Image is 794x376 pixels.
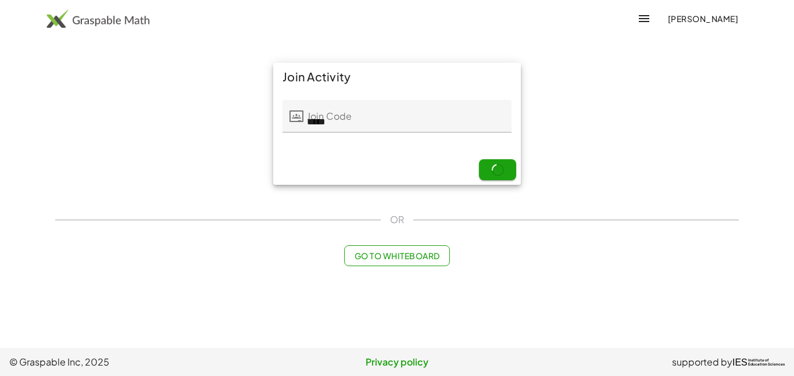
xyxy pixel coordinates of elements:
[667,13,738,24] span: [PERSON_NAME]
[672,355,732,369] span: supported by
[732,355,785,369] a: IESInstitute ofEducation Sciences
[354,250,439,261] span: Go to Whiteboard
[268,355,527,369] a: Privacy policy
[658,8,747,29] button: [PERSON_NAME]
[732,357,747,368] span: IES
[748,359,785,367] span: Institute of Education Sciences
[390,213,404,227] span: OR
[273,63,521,91] div: Join Activity
[344,245,449,266] button: Go to Whiteboard
[9,355,268,369] span: © Graspable Inc, 2025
